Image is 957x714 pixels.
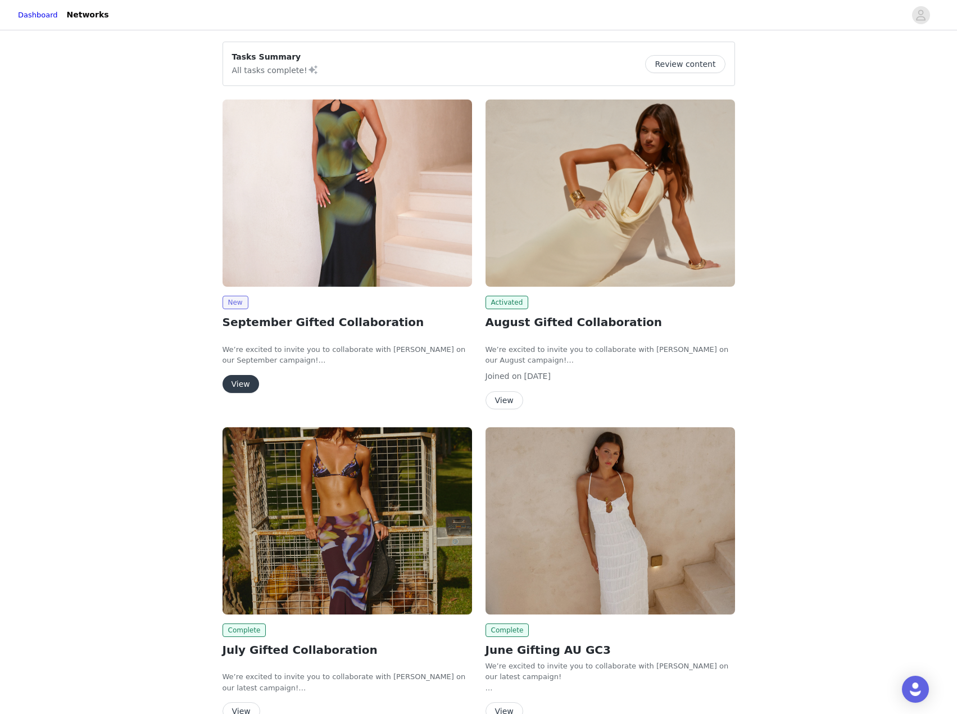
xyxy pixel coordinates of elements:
span: Activated [486,296,529,309]
p: All tasks complete! [232,63,319,76]
p: Tasks Summary [232,51,319,63]
a: View [486,396,523,405]
p: We’re excited to invite you to collaborate with [PERSON_NAME] on our August campaign! [486,344,735,366]
h2: June Gifting AU GC3 [486,641,735,658]
p: We’re excited to invite you to collaborate with [PERSON_NAME] on our September campaign! [223,344,472,366]
button: View [223,375,259,393]
button: View [486,391,523,409]
a: Dashboard [18,10,58,21]
h2: July Gifted Collaboration [223,641,472,658]
div: We’re excited to invite you to collaborate with [PERSON_NAME] on our latest campaign! [486,661,735,683]
h2: September Gifted Collaboration [223,314,472,331]
span: Complete [223,623,266,637]
span: Complete [486,623,529,637]
h2: August Gifted Collaboration [486,314,735,331]
a: Networks [60,2,116,28]
div: avatar [915,6,926,24]
span: Joined on [486,372,522,381]
img: Peppermayo AUS [486,100,735,287]
span: New [223,296,248,309]
img: Peppermayo AUS [223,427,472,614]
div: Open Intercom Messenger [902,676,929,703]
span: [DATE] [524,372,551,381]
img: Peppermayo AUS [486,427,735,614]
img: Peppermayo AUS [223,100,472,287]
a: View [223,380,259,388]
button: Review content [645,55,725,73]
p: We’re excited to invite you to collaborate with [PERSON_NAME] on our latest campaign! [223,671,472,693]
